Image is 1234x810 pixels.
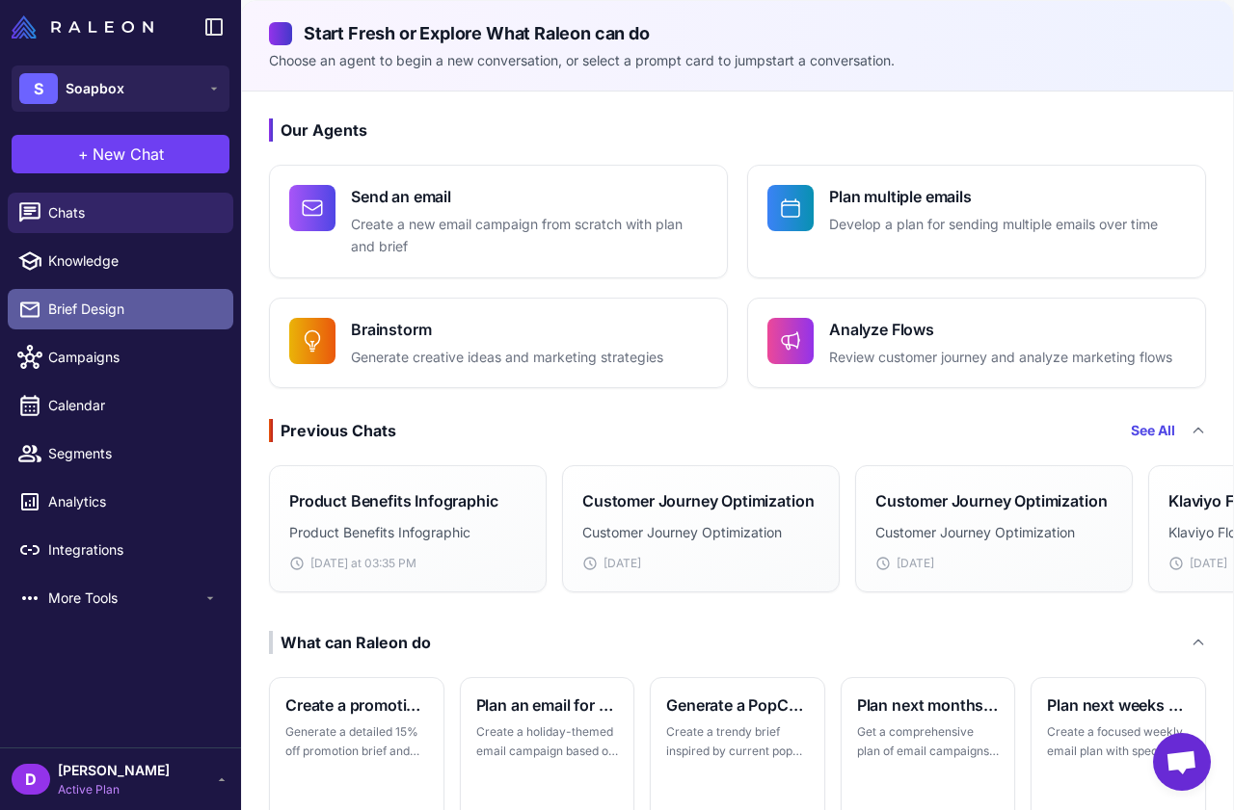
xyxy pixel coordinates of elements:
div: [DATE] [582,555,819,572]
span: Brief Design [48,299,218,320]
h3: Customer Journey Optimization [582,489,814,512]
p: Generate creative ideas and marketing strategies [351,347,663,369]
span: Soapbox [66,78,124,99]
p: Choose an agent to begin a new conversation, or select a prompt card to jumpstart a conversation. [269,50,1206,71]
a: Knowledge [8,241,233,281]
a: Raleon Logo [12,15,161,39]
a: Analytics [8,482,233,522]
button: BrainstormGenerate creative ideas and marketing strategies [269,298,728,389]
button: +New Chat [12,135,229,173]
button: SSoapbox [12,65,229,112]
div: [DATE] [875,555,1113,572]
div: Open chat [1153,733,1211,791]
a: Calendar [8,385,233,426]
h3: Generate a PopCulture themed brief [666,693,809,717]
span: Active Plan [58,781,170,798]
span: Segments [48,443,218,464]
div: S [19,73,58,104]
p: Review customer journey and analyze marketing flows [829,347,1172,369]
span: Knowledge [48,250,218,272]
span: More Tools [48,588,202,609]
span: Calendar [48,395,218,416]
span: + [78,143,89,166]
button: Send an emailCreate a new email campaign from scratch with plan and brief [269,165,728,278]
a: Segments [8,433,233,474]
a: Chats [8,193,233,233]
div: D [12,764,50,795]
h3: Product Benefits Infographic [289,489,498,512]
a: See All [1131,420,1175,441]
h4: Analyze Flows [829,318,1172,341]
p: Develop a plan for sending multiple emails over time [829,214,1158,236]
p: Customer Journey Optimization [582,522,819,543]
div: What can Raleon do [269,631,431,654]
p: Get a comprehensive plan of email campaigns to run over the next month [857,722,1000,760]
p: Product Benefits Infographic [289,522,526,543]
span: Integrations [48,539,218,561]
span: Analytics [48,491,218,512]
p: Customer Journey Optimization [875,522,1113,543]
p: Create a new email campaign from scratch with plan and brief [351,214,708,258]
a: Campaigns [8,337,233,378]
p: Create a focused weekly email plan with specific campaigns [1047,722,1190,760]
p: Generate a detailed 15% off promotion brief and email design [285,722,428,760]
h4: Brainstorm [351,318,663,341]
div: [DATE] at 03:35 PM [289,555,526,572]
img: Raleon Logo [12,15,153,39]
div: Previous Chats [269,419,396,442]
span: Campaigns [48,347,218,368]
button: Analyze FlowsReview customer journey and analyze marketing flows [747,298,1206,389]
span: Chats [48,202,218,223]
a: Brief Design [8,289,233,329]
span: [PERSON_NAME] [58,760,170,781]
h3: Plan next weeks emails [1047,693,1190,717]
h4: Plan multiple emails [829,185,1158,208]
h3: Plan an email for an upcoming holiday [476,693,619,717]
p: Create a holiday-themed email campaign based on the next major holiday [476,722,619,760]
p: Create a trendy brief inspired by current pop culture trends [666,722,809,760]
h3: Create a promotional brief and email [285,693,428,717]
a: Integrations [8,530,233,570]
span: New Chat [93,143,164,166]
button: Plan multiple emailsDevelop a plan for sending multiple emails over time [747,165,1206,278]
h3: Our Agents [269,118,1206,142]
h3: Plan next months emails [857,693,1000,717]
h4: Send an email [351,185,708,208]
h2: Start Fresh or Explore What Raleon can do [269,20,1206,46]
h3: Customer Journey Optimization [875,489,1107,512]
